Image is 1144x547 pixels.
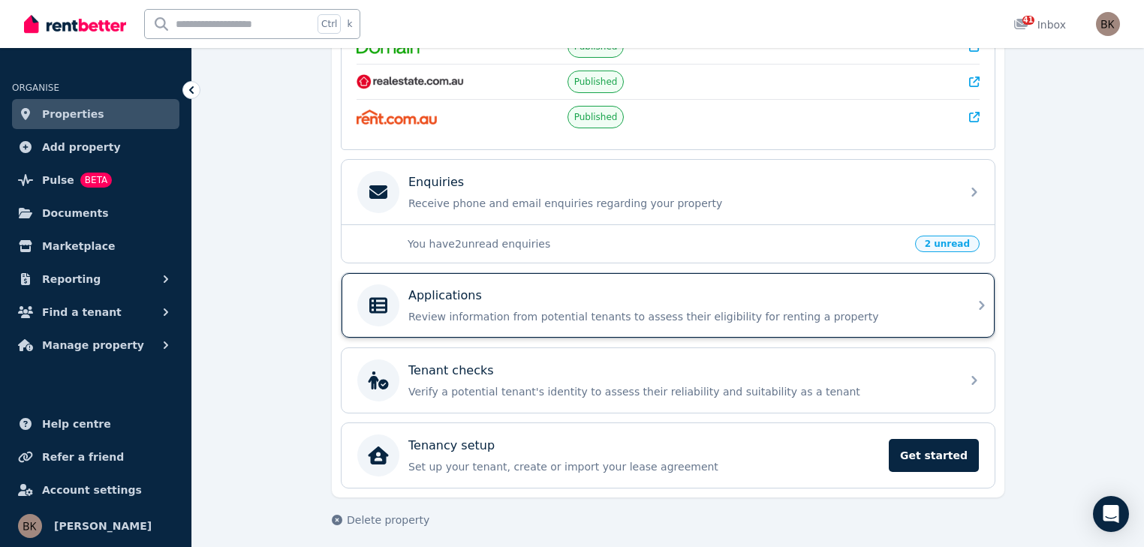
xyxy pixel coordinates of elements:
span: 41 [1022,16,1034,25]
a: Marketplace [12,231,179,261]
span: Manage property [42,336,144,354]
div: Open Intercom Messenger [1093,496,1129,532]
button: Delete property [332,512,429,527]
p: Applications [408,287,482,305]
div: Inbox [1013,17,1066,32]
span: k [347,18,352,30]
span: Published [574,76,618,88]
p: Review information from potential tenants to assess their eligibility for renting a property [408,309,952,324]
button: Reporting [12,264,179,294]
button: Manage property [12,330,179,360]
a: Refer a friend [12,442,179,472]
span: Account settings [42,481,142,499]
a: Tenancy setupSet up your tenant, create or import your lease agreementGet started [342,423,995,488]
a: Add property [12,132,179,162]
span: Properties [42,105,104,123]
span: Refer a friend [42,448,124,466]
a: Tenant checksVerify a potential tenant's identity to assess their reliability and suitability as ... [342,348,995,413]
p: Receive phone and email enquiries regarding your property [408,196,952,211]
span: Marketplace [42,237,115,255]
img: RentBetter [24,13,126,35]
p: Tenancy setup [408,437,495,455]
p: Verify a potential tenant's identity to assess their reliability and suitability as a tenant [408,384,952,399]
a: Account settings [12,475,179,505]
span: Help centre [42,415,111,433]
span: Published [574,111,618,123]
p: Set up your tenant, create or import your lease agreement [408,459,880,474]
span: Documents [42,204,109,222]
a: Help centre [12,409,179,439]
span: Ctrl [318,14,341,34]
span: Pulse [42,171,74,189]
a: EnquiriesReceive phone and email enquiries regarding your property [342,160,995,224]
span: 2 unread [915,236,980,252]
span: Get started [889,439,979,472]
span: Add property [42,138,121,156]
span: ORGANISE [12,83,59,93]
span: Find a tenant [42,303,122,321]
span: Reporting [42,270,101,288]
span: [PERSON_NAME] [54,517,152,535]
button: Find a tenant [12,297,179,327]
a: PulseBETA [12,165,179,195]
img: Rent.com.au [357,110,437,125]
img: Bella K [1096,12,1120,36]
span: Delete property [347,512,429,527]
span: BETA [80,173,112,188]
a: ApplicationsReview information from potential tenants to assess their eligibility for renting a p... [342,273,995,338]
p: Tenant checks [408,362,494,380]
img: Bella K [18,514,42,538]
img: RealEstate.com.au [357,74,464,89]
p: Enquiries [408,173,464,191]
p: You have 2 unread enquiries [408,236,906,251]
a: Properties [12,99,179,129]
a: Documents [12,198,179,228]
